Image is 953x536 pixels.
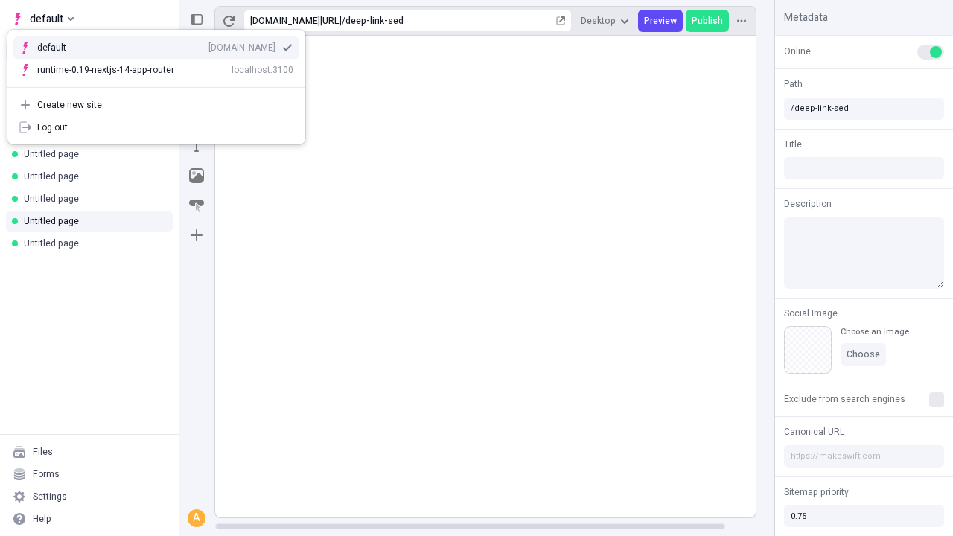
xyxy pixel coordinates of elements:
[784,45,811,58] span: Online
[37,64,174,76] div: runtime-0.19-nextjs-14-app-router
[33,446,53,458] div: Files
[784,425,844,438] span: Canonical URL
[30,10,63,28] span: default
[784,392,905,406] span: Exclude from search engines
[189,511,204,526] div: A
[784,307,838,320] span: Social Image
[24,148,161,160] div: Untitled page
[24,193,161,205] div: Untitled page
[183,192,210,219] button: Button
[638,10,683,32] button: Preview
[784,138,802,151] span: Title
[841,326,909,337] div: Choose an image
[24,170,161,182] div: Untitled page
[183,162,210,189] button: Image
[342,15,345,27] div: /
[575,10,635,32] button: Desktop
[37,42,89,54] div: default
[692,15,723,27] span: Publish
[33,468,60,480] div: Forms
[686,10,729,32] button: Publish
[784,485,849,499] span: Sitemap priority
[841,343,886,366] button: Choose
[232,64,293,76] div: localhost:3100
[24,215,161,227] div: Untitled page
[250,15,342,27] div: [URL][DOMAIN_NAME]
[644,15,677,27] span: Preview
[784,77,803,91] span: Path
[784,197,832,211] span: Description
[7,31,305,87] div: Suggestions
[24,237,161,249] div: Untitled page
[345,15,553,27] div: deep-link-sed
[581,15,616,27] span: Desktop
[784,445,944,468] input: https://makeswift.com
[847,348,880,360] span: Choose
[6,7,80,30] button: Select site
[208,42,275,54] div: [DOMAIN_NAME]
[33,513,51,525] div: Help
[33,491,67,502] div: Settings
[183,133,210,159] button: Text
